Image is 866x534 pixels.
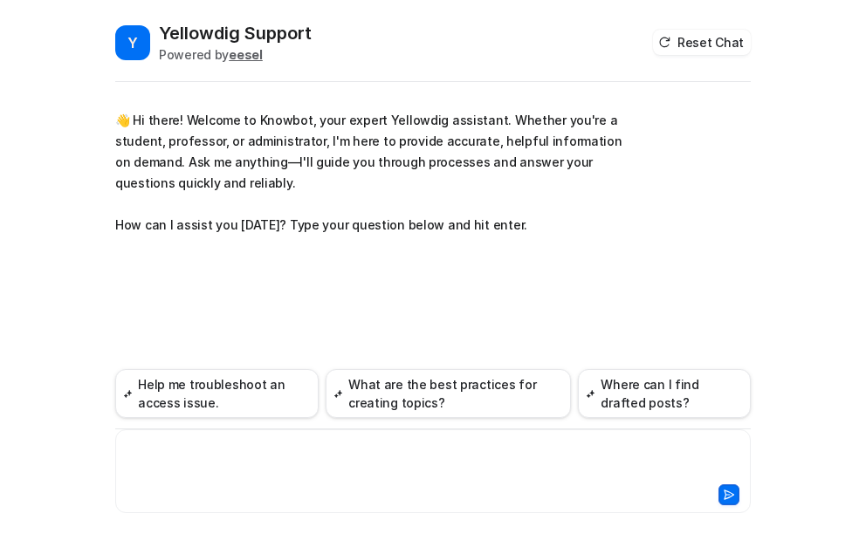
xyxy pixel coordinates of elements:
[115,25,150,60] span: Y
[159,21,312,45] h2: Yellowdig Support
[653,30,751,55] button: Reset Chat
[115,369,319,418] button: Help me troubleshoot an access issue.
[115,110,626,236] p: 👋 Hi there! Welcome to Knowbot, your expert Yellowdig assistant. Whether you're a student, profes...
[326,369,571,418] button: What are the best practices for creating topics?
[229,47,263,62] b: eesel
[578,369,751,418] button: Where can I find drafted posts?
[159,45,312,64] div: Powered by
